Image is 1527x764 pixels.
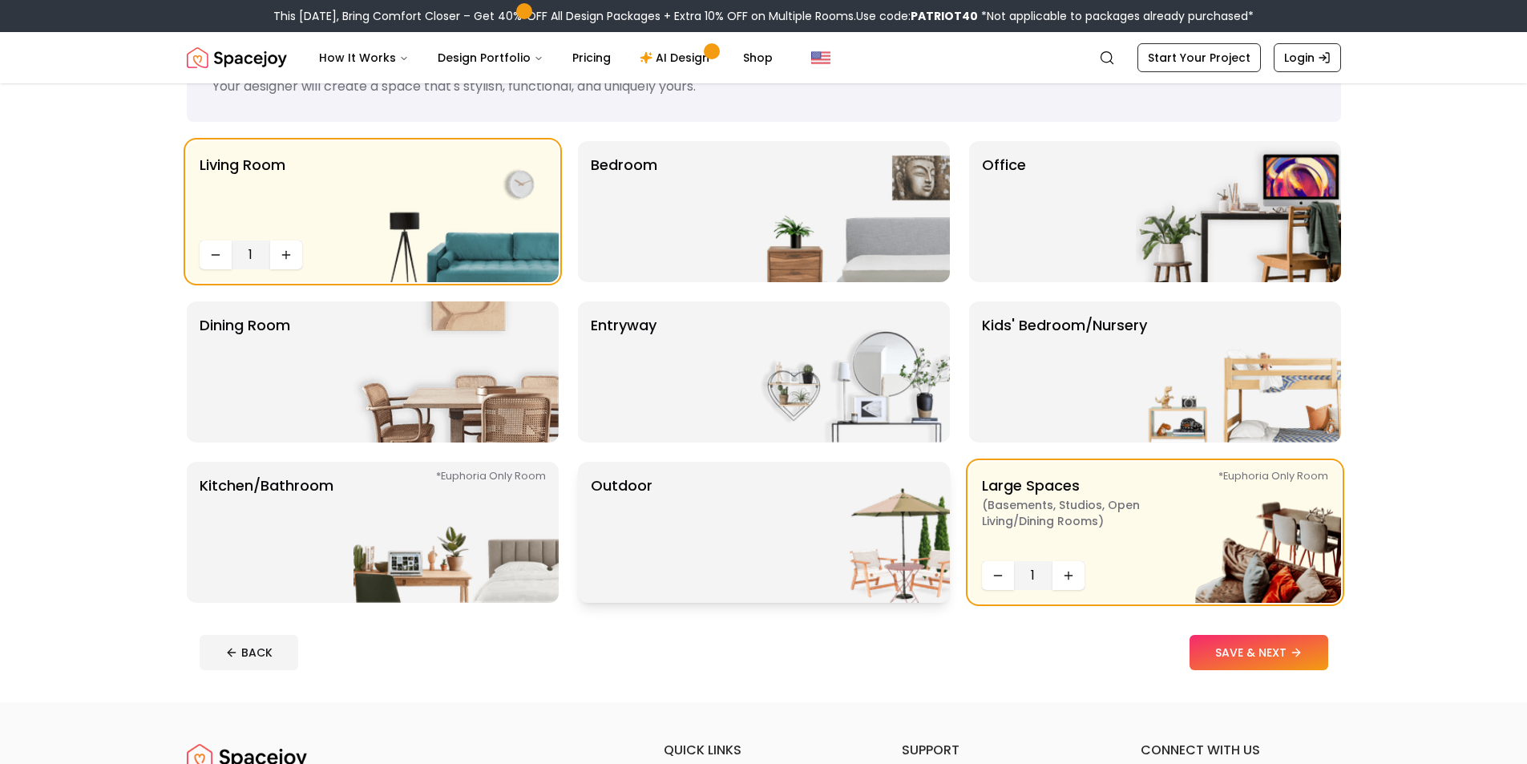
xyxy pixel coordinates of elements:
[745,462,950,603] img: Outdoor
[353,462,559,603] img: Kitchen/Bathroom *Euphoria Only
[1020,566,1046,585] span: 1
[982,154,1026,269] p: Office
[187,32,1341,83] nav: Global
[591,314,656,430] p: entryway
[982,475,1182,555] p: Large Spaces
[1141,741,1341,760] h6: connect with us
[200,475,333,590] p: Kitchen/Bathroom
[270,241,302,269] button: Increase quantity
[982,314,1147,430] p: Kids' Bedroom/Nursery
[911,8,978,24] b: PATRIOT40
[187,42,287,74] img: Spacejoy Logo
[306,42,422,74] button: How It Works
[1137,43,1261,72] a: Start Your Project
[559,42,624,74] a: Pricing
[238,245,264,265] span: 1
[591,154,657,269] p: Bedroom
[902,741,1102,760] h6: support
[627,42,727,74] a: AI Design
[200,154,285,234] p: Living Room
[1136,462,1341,603] img: Large Spaces *Euphoria Only
[730,42,786,74] a: Shop
[745,141,950,282] img: Bedroom
[745,301,950,443] img: entryway
[353,301,559,443] img: Dining Room
[982,497,1182,529] span: ( Basements, Studios, Open living/dining rooms )
[1136,301,1341,443] img: Kids' Bedroom/Nursery
[212,77,1315,96] p: Your designer will create a space that's stylish, functional, and uniquely yours.
[664,741,864,760] h6: quick links
[1274,43,1341,72] a: Login
[978,8,1254,24] span: *Not applicable to packages already purchased*
[200,635,298,670] button: BACK
[856,8,978,24] span: Use code:
[306,42,786,74] nav: Main
[353,141,559,282] img: Living Room
[591,475,652,590] p: Outdoor
[1190,635,1328,670] button: SAVE & NEXT
[425,42,556,74] button: Design Portfolio
[811,48,830,67] img: United States
[982,561,1014,590] button: Decrease quantity
[200,241,232,269] button: Decrease quantity
[200,314,290,430] p: Dining Room
[187,42,287,74] a: Spacejoy
[273,8,1254,24] div: This [DATE], Bring Comfort Closer – Get 40% OFF All Design Packages + Extra 10% OFF on Multiple R...
[1052,561,1085,590] button: Increase quantity
[1136,141,1341,282] img: Office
